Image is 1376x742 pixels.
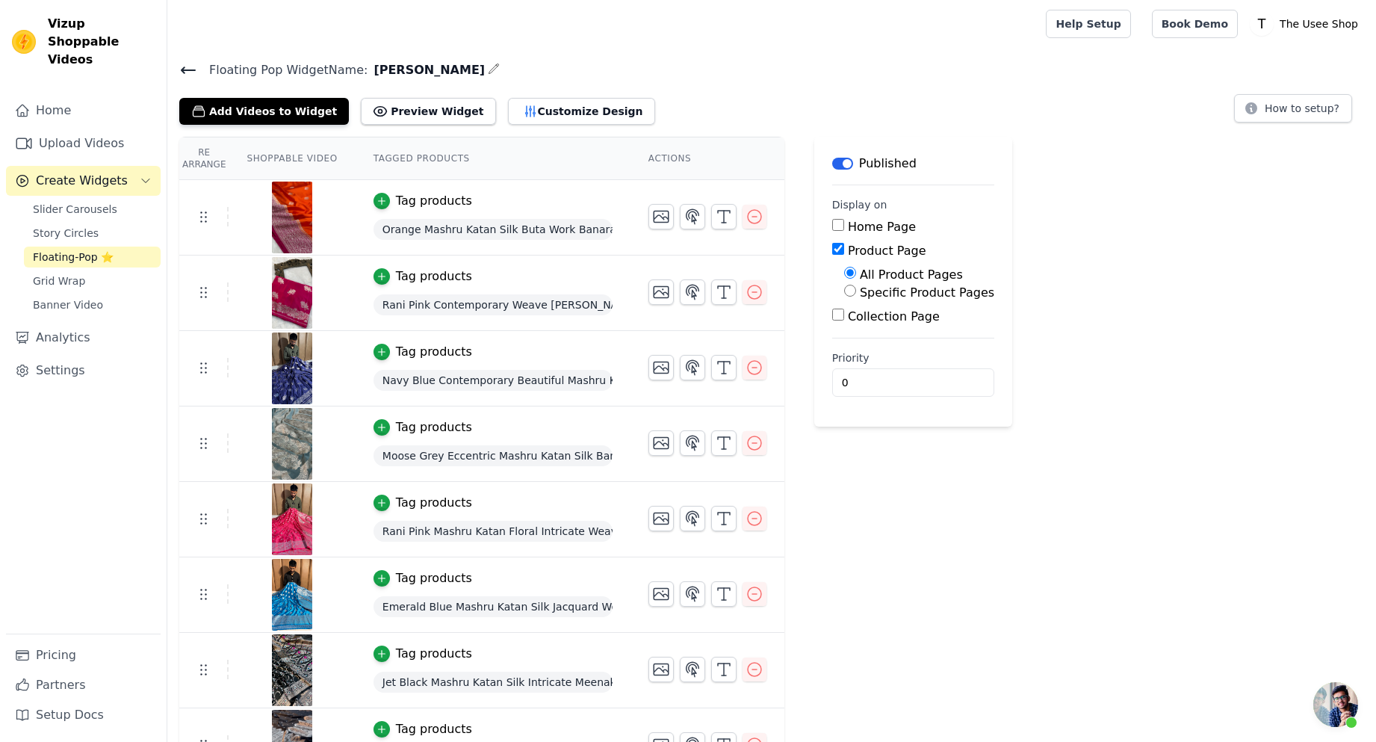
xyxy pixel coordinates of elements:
[6,166,161,196] button: Create Widgets
[848,220,916,234] label: Home Page
[374,370,613,391] span: Navy Blue Contemporary Beautiful Mashru Katan Silk Saree
[860,268,963,282] label: All Product Pages
[1274,10,1364,37] p: The Usee Shop
[848,244,926,258] label: Product Page
[24,294,161,315] a: Banner Video
[630,137,784,180] th: Actions
[48,15,155,69] span: Vizup Shoppable Videos
[1234,94,1352,123] button: How to setup?
[36,172,128,190] span: Create Widgets
[396,343,472,361] div: Tag products
[396,418,472,436] div: Tag products
[12,30,36,54] img: Vizup
[24,199,161,220] a: Slider Carousels
[832,350,994,365] label: Priority
[374,569,472,587] button: Tag products
[356,137,630,180] th: Tagged Products
[648,279,674,305] button: Change Thumbnail
[33,273,85,288] span: Grid Wrap
[374,596,613,617] span: Emerald Blue Mashru Katan Silk Jacquard Weave Banarasi Saree
[6,356,161,386] a: Settings
[6,129,161,158] a: Upload Videos
[648,581,674,607] button: Change Thumbnail
[197,61,368,79] span: Floating Pop Widget Name:
[33,297,103,312] span: Banner Video
[508,98,655,125] button: Customize Design
[396,268,472,285] div: Tag products
[33,202,117,217] span: Slider Carousels
[33,250,114,265] span: Floating-Pop ⭐
[648,430,674,456] button: Change Thumbnail
[33,226,99,241] span: Story Circles
[368,61,485,79] span: [PERSON_NAME]
[271,559,313,631] img: vizup-images-736f.jpg
[6,700,161,730] a: Setup Docs
[488,60,500,80] div: Edit Name
[374,720,472,738] button: Tag products
[860,285,994,300] label: Specific Product Pages
[6,670,161,700] a: Partners
[24,270,161,291] a: Grid Wrap
[24,247,161,268] a: Floating-Pop ⭐
[859,155,917,173] p: Published
[271,333,313,404] img: vizup-images-2f15.jpg
[1250,10,1364,37] button: T The Usee Shop
[374,445,613,466] span: Moose Grey Eccentric Mashru Katan Silk Banarasi Saree
[396,494,472,512] div: Tag products
[271,634,313,706] img: vizup-images-85ae.jpg
[396,569,472,587] div: Tag products
[396,645,472,663] div: Tag products
[179,137,229,180] th: Re Arrange
[374,268,472,285] button: Tag products
[848,309,940,324] label: Collection Page
[374,645,472,663] button: Tag products
[361,98,495,125] button: Preview Widget
[374,192,472,210] button: Tag products
[271,257,313,329] img: vizup-images-dea8.jpg
[648,204,674,229] button: Change Thumbnail
[24,223,161,244] a: Story Circles
[1046,10,1130,38] a: Help Setup
[6,323,161,353] a: Analytics
[1313,682,1358,727] a: Open chat
[1152,10,1238,38] a: Book Demo
[179,98,349,125] button: Add Videos to Widget
[1257,16,1266,31] text: T
[271,408,313,480] img: vizup-images-43e7.jpg
[6,640,161,670] a: Pricing
[648,355,674,380] button: Change Thumbnail
[374,521,613,542] span: Rani Pink Mashru Katan Floral Intricate Weave Silk Saree
[648,657,674,682] button: Change Thumbnail
[271,182,313,253] img: reel-preview-usee-shop-app.myshopify.com-3702404220574483150_55472757453.jpeg
[648,506,674,531] button: Change Thumbnail
[396,720,472,738] div: Tag products
[396,192,472,210] div: Tag products
[374,672,613,693] span: Jet Black Mashru Katan Silk Intricate Meenakari Banarasi Saree
[6,96,161,126] a: Home
[374,219,613,240] span: Orange Mashru Katan Silk Buta Work Banarasi Saree
[374,494,472,512] button: Tag products
[374,418,472,436] button: Tag products
[374,294,613,315] span: Rani Pink Contemporary Weave [PERSON_NAME] Silk Saree
[229,137,355,180] th: Shoppable Video
[832,197,887,212] legend: Display on
[1234,105,1352,119] a: How to setup?
[271,483,313,555] img: vizup-images-87b1.jpg
[374,343,472,361] button: Tag products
